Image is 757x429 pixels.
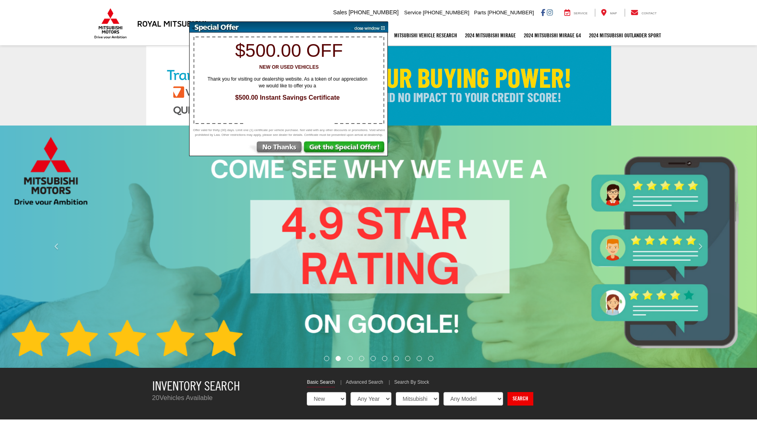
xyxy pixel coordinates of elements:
[520,25,585,45] a: 2024 Mitsubishi Mirage G4
[610,12,617,15] span: Map
[428,356,433,361] li: Go to slide number 10.
[324,356,329,361] li: Go to slide number 1.
[307,392,346,406] select: Choose Vehicle Condition from the dropdown
[336,356,341,361] li: Go to slide number 2.
[541,9,545,15] a: Facebook: Click to visit our Facebook page
[359,356,364,361] li: Go to slide number 4.
[443,392,503,406] select: Choose Model from the dropdown
[625,9,663,17] a: Contact
[333,9,347,15] span: Sales
[394,379,429,387] a: Search By Stock
[303,141,387,156] img: Get the Special Offer
[146,46,611,126] img: Check Your Buying Power
[371,356,376,361] li: Go to slide number 5.
[474,10,486,15] span: Parts
[152,379,295,393] h3: Inventory Search
[190,22,348,33] img: Special Offer
[405,356,410,361] li: Go to slide number 8.
[307,379,335,387] a: Basic Search
[423,10,469,15] span: [PHONE_NUMBER]
[396,392,439,406] select: Choose Make from the dropdown
[346,379,383,387] a: Advanced Search
[350,392,391,406] select: Choose Year from the dropdown
[390,25,461,45] a: Mitsubishi Vehicle Research
[194,65,384,70] h3: New or Used Vehicles
[152,393,295,403] p: Vehicles Available
[198,93,377,102] span: $500.00 Instant Savings Certificate
[507,392,533,406] a: Search
[137,19,207,28] h3: Royal Mitsubishi
[641,12,656,15] span: Contact
[382,356,387,361] li: Go to slide number 6.
[348,9,399,15] span: [PHONE_NUMBER]
[348,356,353,361] li: Go to slide number 3.
[416,356,422,361] li: Go to slide number 9.
[248,141,303,156] img: No Thanks, Continue to Website
[194,41,384,61] h1: $500.00 off
[547,9,553,15] a: Instagram: Click to visit our Instagram page
[488,10,534,15] span: [PHONE_NUMBER]
[202,76,373,89] span: Thank you for visiting our dealership website. As a token of our appreciation we would like to of...
[393,356,399,361] li: Go to slide number 7.
[643,141,757,352] button: Click to view next picture.
[585,25,665,45] a: 2024 Mitsubishi Outlander SPORT
[348,22,388,33] img: close window
[595,9,623,17] a: Map
[192,128,386,137] span: Offer valid for thirty (30) days. Limit one (1) certificate per vehicle purchase. Not valid with ...
[93,8,128,39] img: Mitsubishi
[152,394,160,402] span: 20
[558,9,594,17] a: Service
[461,25,520,45] a: 2024 Mitsubishi Mirage
[574,12,588,15] span: Service
[404,10,421,15] span: Service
